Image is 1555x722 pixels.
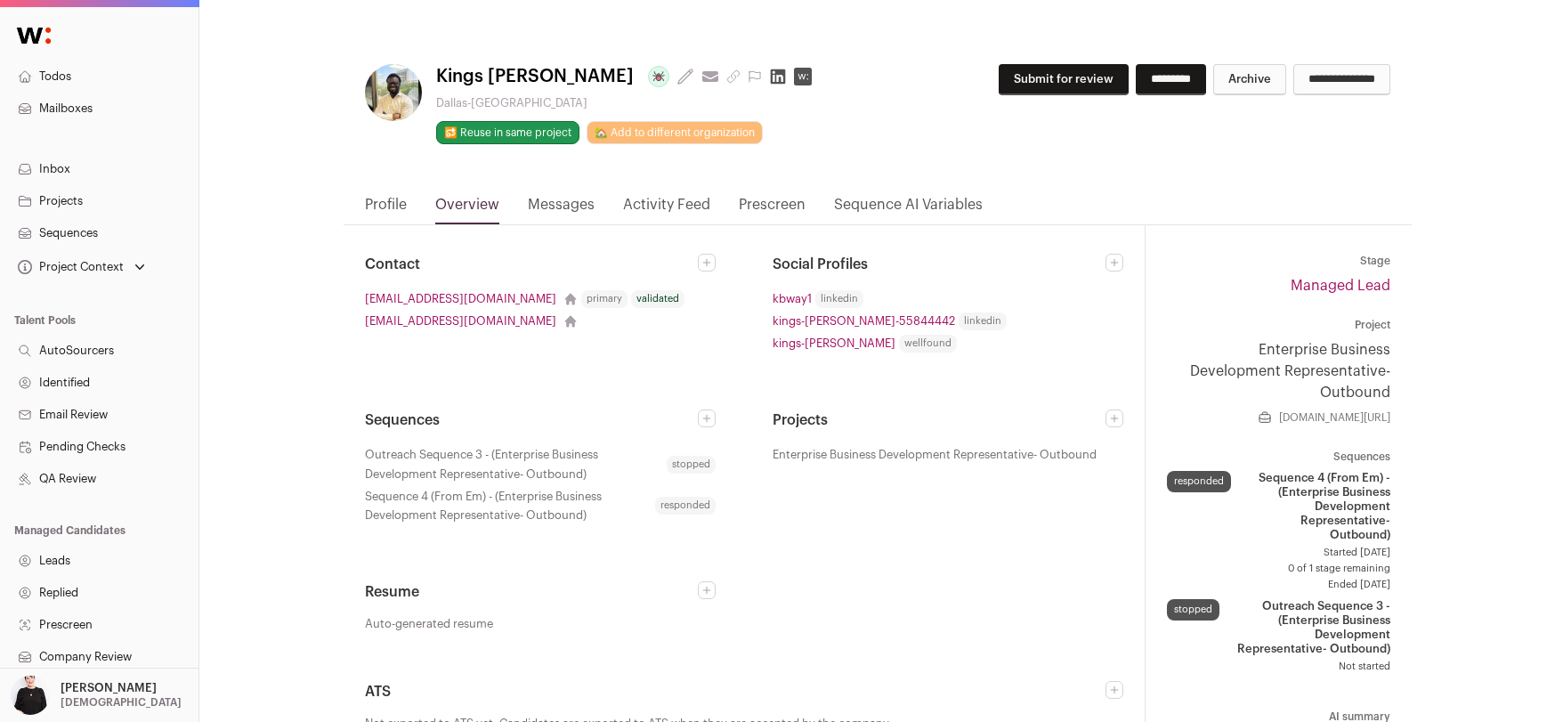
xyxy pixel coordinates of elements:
[773,254,1106,275] h2: Social Profiles
[631,290,684,308] div: validated
[773,289,812,308] a: kbway1
[773,334,895,353] a: kings-[PERSON_NAME]
[1167,450,1390,464] dt: Sequences
[365,289,556,308] a: [EMAIL_ADDRESS][DOMAIN_NAME]
[528,194,595,224] a: Messages
[365,581,698,603] h2: Resume
[61,681,157,695] p: [PERSON_NAME]
[581,290,628,308] div: primary
[436,64,634,89] span: Kings [PERSON_NAME]
[1227,599,1390,656] span: Outreach Sequence 3 - (Enterprise Business Development Representative- Outbound)
[1238,471,1390,542] span: Sequence 4 (From Em) - (Enterprise Business Development Representative- Outbound)
[11,676,50,715] img: 9240684-medium_jpg
[1279,410,1390,425] a: [DOMAIN_NAME][URL]
[999,64,1129,95] button: Submit for review
[1291,279,1390,293] a: Managed Lead
[14,260,124,274] div: Project Context
[1167,562,1390,576] span: 0 of 1 stage remaining
[773,445,1097,464] span: Enterprise Business Development Representative- Outbound
[61,695,182,710] p: [DEMOGRAPHIC_DATA]
[587,121,763,144] a: 🏡 Add to different organization
[773,312,955,330] a: kings-[PERSON_NAME]-55844442
[7,18,61,53] img: Wellfound
[14,255,149,280] button: Open dropdown
[365,681,1106,702] h2: ATS
[1167,546,1390,560] span: Started [DATE]
[435,194,499,224] a: Overview
[1213,64,1286,95] button: Archive
[739,194,806,224] a: Prescreen
[1167,254,1390,268] dt: Stage
[1167,660,1390,674] span: Not started
[365,312,556,330] a: [EMAIL_ADDRESS][DOMAIN_NAME]
[365,617,716,631] a: Auto-generated resume
[1167,471,1231,492] div: responded
[365,194,407,224] a: Profile
[815,290,863,308] span: linkedin
[1167,339,1390,403] a: Enterprise Business Development Representative- Outbound
[436,96,819,110] div: Dallas-[GEOGRAPHIC_DATA]
[365,254,698,275] h2: Contact
[1167,318,1390,332] dt: Project
[365,445,663,483] span: Outreach Sequence 3 - (Enterprise Business Development Representative- Outbound)
[365,410,698,431] h2: Sequences
[1167,599,1219,621] div: stopped
[899,335,957,353] span: wellfound
[773,410,1106,431] h2: Projects
[667,456,716,474] span: stopped
[436,121,579,144] button: 🔂 Reuse in same project
[623,194,710,224] a: Activity Feed
[365,64,422,121] img: 6ee61fde3eb09bf69be89c39b80f098a66eb3d4f37bec38243236dfbcdadc3be
[834,194,983,224] a: Sequence AI Variables
[1167,578,1390,592] span: Ended [DATE]
[655,497,716,515] span: responded
[365,487,652,524] span: Sequence 4 (From Em) - (Enterprise Business Development Representative- Outbound)
[7,676,185,715] button: Open dropdown
[959,312,1007,330] span: linkedin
